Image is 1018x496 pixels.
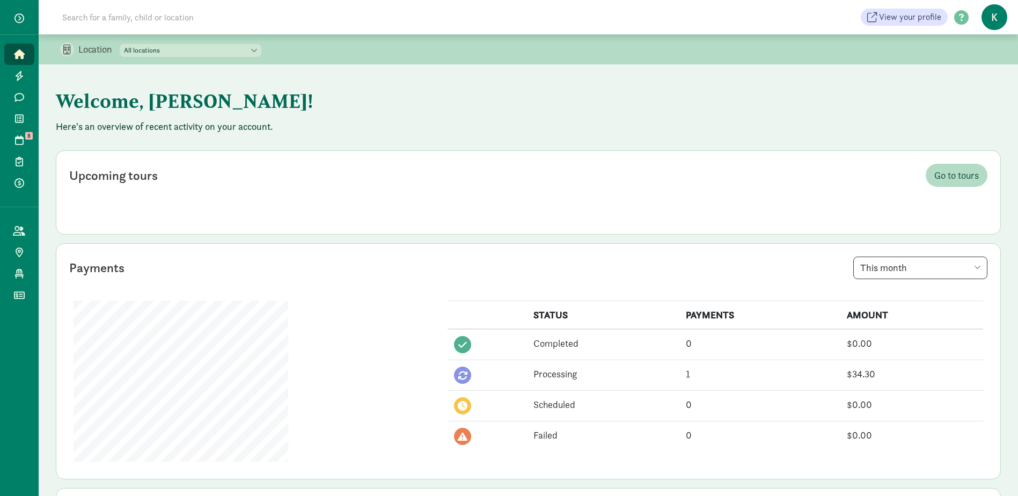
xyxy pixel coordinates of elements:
th: STATUS [527,301,679,330]
div: Failed [533,428,673,442]
div: Processing [533,367,673,381]
span: View your profile [879,11,941,24]
div: Scheduled [533,397,673,412]
div: Payments [69,258,124,278]
span: 8 [25,132,33,140]
div: 0 [686,336,834,351]
th: AMOUNT [840,301,983,330]
div: $34.30 [847,367,977,381]
span: Go to tours [934,168,979,183]
div: 0 [686,397,834,412]
p: Here's an overview of recent activity on your account. [56,120,1001,133]
div: $0.00 [847,428,977,442]
div: $0.00 [847,397,977,412]
div: Upcoming tours [69,166,158,185]
h1: Welcome, [PERSON_NAME]! [56,82,587,120]
div: 1 [686,367,834,381]
span: K [982,4,1007,30]
a: View your profile [861,9,948,26]
input: Search for a family, child or location [56,6,357,28]
th: PAYMENTS [679,301,840,330]
div: Completed [533,336,673,351]
a: Go to tours [926,164,987,187]
div: $0.00 [847,336,977,351]
div: 0 [686,428,834,442]
a: 8 [4,129,34,151]
p: Location [78,43,120,56]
